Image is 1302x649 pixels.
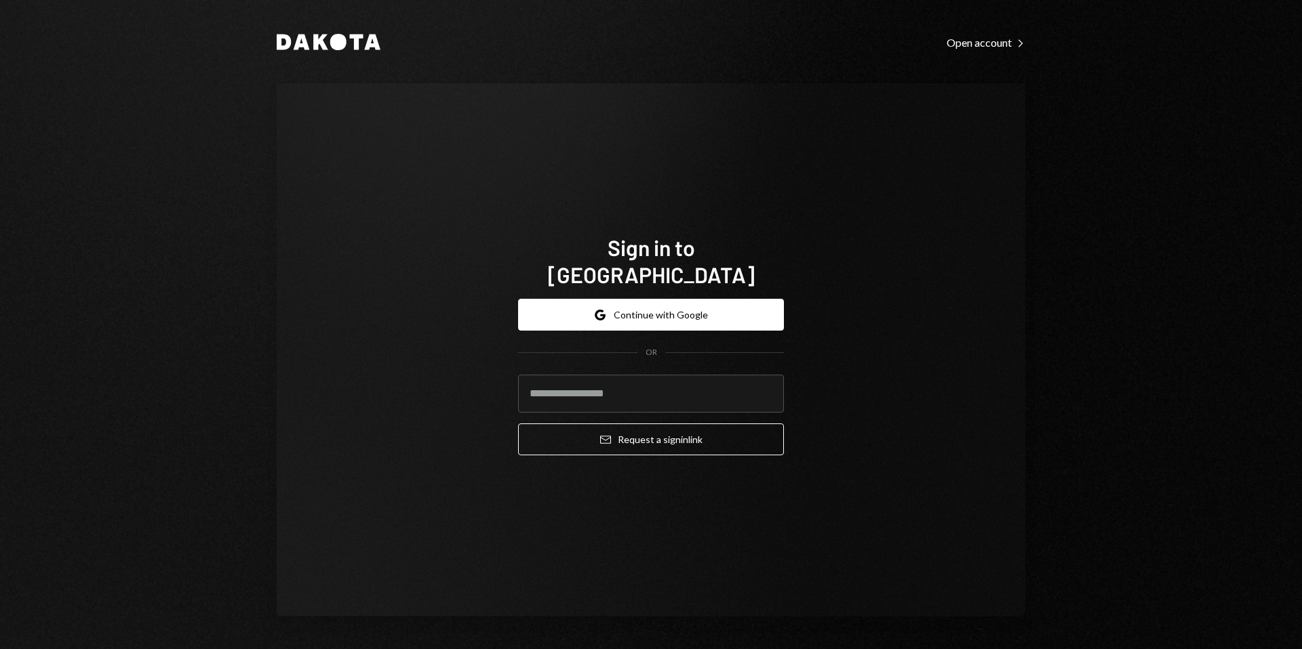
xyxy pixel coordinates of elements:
[646,347,657,358] div: OR
[518,234,784,288] h1: Sign in to [GEOGRAPHIC_DATA]
[947,36,1025,49] div: Open account
[518,423,784,455] button: Request a signinlink
[947,35,1025,49] a: Open account
[518,299,784,331] button: Continue with Google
